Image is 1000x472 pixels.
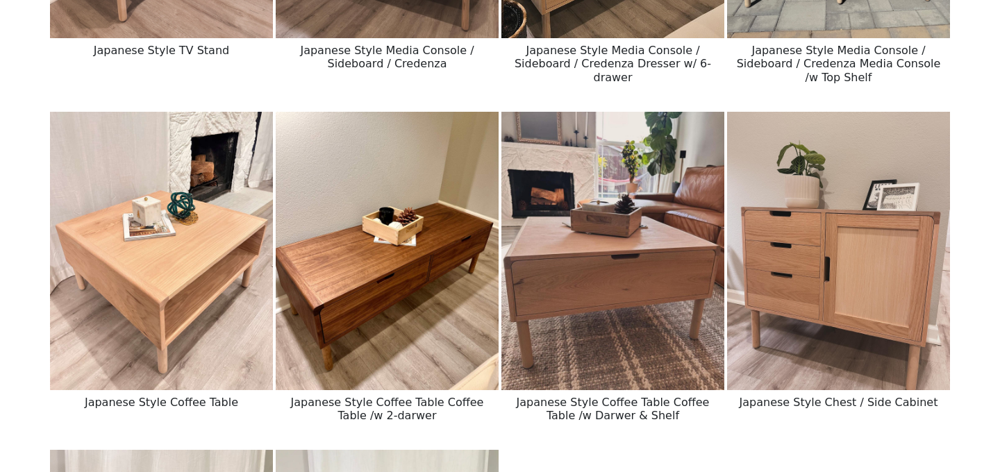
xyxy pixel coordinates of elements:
img: Japanese Style Coffee Table [50,112,273,390]
h6: Japanese Style Coffee Table [50,390,273,414]
h6: Japanese Style Media Console / Sideboard / Credenza Dresser w/ 6-drawer [501,38,724,90]
h6: Japanese Style Media Console / Sideboard / Credenza [276,38,499,76]
img: Japanese Style Coffee Table Coffee Table /w Darwer & Shelf [501,112,724,390]
h6: Japanese Style Coffee Table Coffee Table /w Darwer & Shelf [501,390,724,428]
a: Japanese Style Chest / Side Cabinet [727,244,950,257]
h6: Japanese Style Chest / Side Cabinet [727,390,950,414]
a: Japanese Style Coffee Table Coffee Table /w Darwer & Shelf [501,244,724,257]
a: Japanese Style Coffee Table Coffee Table /w 2-darwer [276,244,499,257]
h6: Japanese Style TV Stand [50,38,273,62]
h6: Japanese Style Coffee Table Coffee Table /w 2-darwer [276,390,499,428]
img: Japanese Style Coffee Table Coffee Table /w 2-darwer [276,112,499,390]
h6: Japanese Style Media Console / Sideboard / Credenza Media Console /w Top Shelf [727,38,950,90]
img: Japanese Style Chest / Side Cabinet [727,112,950,390]
a: Japanese Style Coffee Table [50,244,273,257]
